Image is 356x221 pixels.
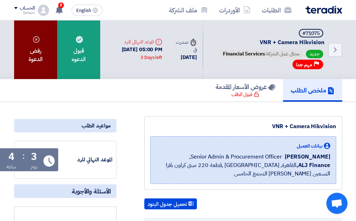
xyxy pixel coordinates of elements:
span: Senior Admin & Procurement Officer, [189,153,282,161]
a: ملف الشركة [163,2,213,18]
a: الطلبات [256,2,297,18]
div: 3 [31,152,37,162]
div: [DATE] [174,53,197,61]
span: English [76,8,91,13]
div: قبول الطلب [231,91,259,98]
div: الحساب [20,5,35,11]
span: مهم جدا [296,61,312,68]
div: #71075 [302,31,320,36]
span: جديد [306,50,323,58]
a: الأوردرات [213,2,256,18]
img: Teradix logo [306,6,342,14]
span: القاهرة, [GEOGRAPHIC_DATA] ,قطعة 220 مبنى كراون بلازا التسعين [PERSON_NAME] التجمع الخامس [156,161,330,178]
div: ساعة [6,163,17,171]
span: Financial Services [223,50,265,58]
div: قبول الدعوه [57,20,100,79]
h5: VNR + Camera Hikvision [212,29,325,46]
div: الموعد النهائي للرد [60,156,113,164]
span: الأسئلة والأجوبة [72,187,111,195]
button: تحميل جدول البنود [144,198,197,210]
div: يوم [31,163,37,171]
h5: عروض الأسعار المقدمة [216,83,275,91]
span: مجال عمل الشركة: [219,50,303,58]
a: عروض الأسعار المقدمة قبول الطلب [208,79,283,102]
div: رفض الدعوة [14,20,58,79]
div: مواعيد الطلب [14,119,116,132]
img: profile_test.png [38,5,49,16]
div: 4 [8,152,14,162]
div: VNR + Camera Hikvision [150,122,336,131]
span: بيانات العميل [297,142,322,150]
span: VNR + Camera Hikvision [212,39,325,46]
span: 9 [58,2,64,8]
div: صدرت في [174,38,197,53]
b: ALJ Finance, [296,161,330,169]
div: الموعد النهائي للرد [106,38,162,46]
button: English [72,5,103,16]
a: ملخص الطلب [283,79,342,102]
div: : [22,150,25,162]
h5: ملخص الطلب [291,86,334,94]
div: [DATE] 05:00 PM [106,46,162,61]
div: 3 Days left [140,54,162,61]
div: Seham [14,11,35,15]
span: [PERSON_NAME] [285,153,330,161]
a: Open chat [326,193,348,214]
